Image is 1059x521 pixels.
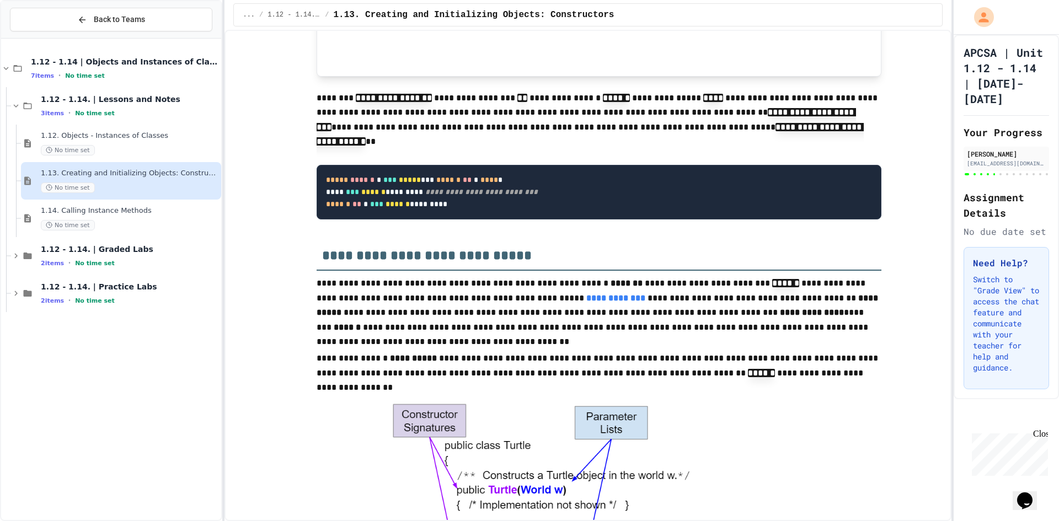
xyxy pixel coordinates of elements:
[68,296,71,305] span: •
[41,260,64,267] span: 2 items
[68,259,71,267] span: •
[41,244,219,254] span: 1.12 - 1.14. | Graded Labs
[94,14,145,25] span: Back to Teams
[75,260,115,267] span: No time set
[41,282,219,292] span: 1.12 - 1.14. | Practice Labs
[41,297,64,304] span: 2 items
[31,72,54,79] span: 7 items
[964,45,1049,106] h1: APCSA | Unit 1.12 - 1.14 | [DATE]-[DATE]
[10,8,212,31] button: Back to Teams
[962,4,997,30] div: My Account
[967,429,1048,476] iframe: chat widget
[41,110,64,117] span: 3 items
[964,225,1049,238] div: No due date set
[75,297,115,304] span: No time set
[964,125,1049,140] h2: Your Progress
[268,10,320,19] span: 1.12 - 1.14. | Lessons and Notes
[41,220,95,230] span: No time set
[41,145,95,155] span: No time set
[973,256,1040,270] h3: Need Help?
[65,72,105,79] span: No time set
[243,10,255,19] span: ...
[333,8,614,22] span: 1.13. Creating and Initializing Objects: Constructors
[259,10,263,19] span: /
[75,110,115,117] span: No time set
[325,10,329,19] span: /
[964,190,1049,221] h2: Assignment Details
[1013,477,1048,510] iframe: chat widget
[58,71,61,80] span: •
[41,182,95,193] span: No time set
[41,169,219,178] span: 1.13. Creating and Initializing Objects: Constructors
[31,57,219,67] span: 1.12 - 1.14 | Objects and Instances of Classes
[68,109,71,117] span: •
[973,274,1040,373] p: Switch to "Grade View" to access the chat feature and communicate with your teacher for help and ...
[967,159,1046,168] div: [EMAIL_ADDRESS][DOMAIN_NAME]
[41,206,219,216] span: 1.14. Calling Instance Methods
[41,131,219,141] span: 1.12. Objects - Instances of Classes
[4,4,76,70] div: Chat with us now!Close
[41,94,219,104] span: 1.12 - 1.14. | Lessons and Notes
[967,149,1046,159] div: [PERSON_NAME]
